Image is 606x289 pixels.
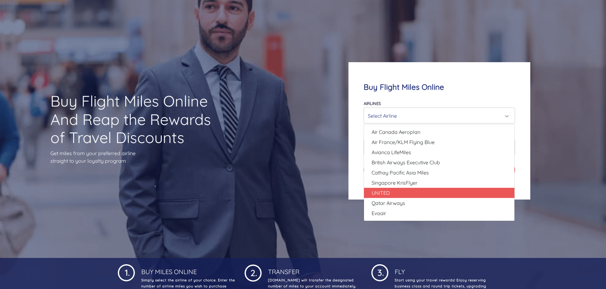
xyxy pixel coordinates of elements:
[372,128,420,136] span: Air Canada Aeroplan
[364,82,515,92] h4: Buy Flight Miles Online
[267,263,362,276] h4: Transfer
[372,199,405,207] span: Qatar Airways
[140,263,235,276] h4: Buy Miles Online
[393,263,488,276] h4: Fly
[372,159,440,166] span: British Airways Executive Club
[245,263,262,282] img: 1
[50,92,222,147] h1: Buy Flight Miles Online And Reap the Rewards of Travel Discounts
[372,138,435,146] span: Air France/KLM Flying Blue
[372,148,411,156] span: Avianca LifeMiles
[371,263,388,281] img: 1
[364,108,515,123] button: Select Airline
[50,149,222,165] p: Get miles from your preferred airline straight to your loyalty program
[372,189,390,197] span: UNITED
[364,101,381,106] label: Airlines
[368,110,507,122] div: Select Airline
[372,169,429,176] span: Cathay Pacific Asia Miles
[372,209,386,217] span: Evaair
[118,263,135,281] img: 1
[372,179,418,187] span: Singapore KrisFlyer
